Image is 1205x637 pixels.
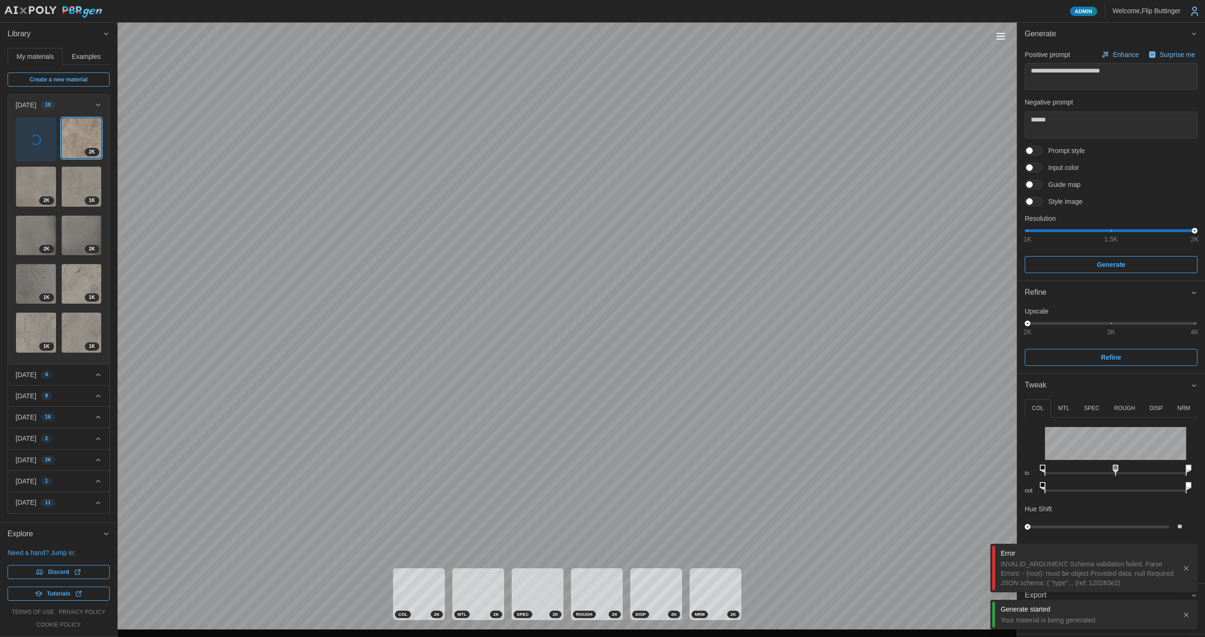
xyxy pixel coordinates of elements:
p: COL [1032,404,1044,412]
span: 1 K [89,197,95,204]
span: 2 K [43,197,49,204]
span: 1 [45,477,48,485]
img: Nw4KtqNzLwaNx63UrJRo [62,118,102,158]
img: 632YfyY8IjzIAT3WSoKD [62,216,102,256]
button: [DATE]1 [8,471,109,492]
a: mHuE2XRIWAbirfu8n55i1K [16,312,56,353]
a: terms of use [12,608,54,616]
span: Tweak [1025,374,1190,397]
p: NRM [1177,404,1190,412]
p: Welcome, Flip Buttinger [1113,6,1181,16]
span: ROUGH [576,611,593,618]
span: 2 K [612,611,618,618]
span: 2 [45,435,48,443]
div: Generate started [1001,605,1175,614]
p: [DATE] [16,100,36,110]
button: [DATE]26 [8,450,109,470]
button: [DATE]2 [8,514,109,534]
img: OqhG61wBTDPJdAFvi9T2 [62,264,102,304]
span: 16 [45,413,51,421]
img: g3UB70eCPsfpsg7TIBip [16,264,56,304]
span: Library [8,23,103,46]
span: NRM [695,611,705,618]
span: MTL [458,611,466,618]
span: Create a new material [30,73,88,86]
p: Negative prompt [1025,97,1197,107]
div: Refine [1017,304,1205,373]
img: dVBK6uv0c8rPUbpPsuVh [16,216,56,256]
p: [DATE] [16,370,36,379]
span: 11 [45,499,51,507]
span: Discord [48,565,69,579]
button: [DATE]9 [8,386,109,406]
span: 1 K [43,343,49,350]
span: SPEC [517,611,529,618]
a: Discord [8,565,110,579]
span: 2 K [43,245,49,253]
div: Error [1001,548,1175,558]
span: 26 [45,456,51,464]
button: [DATE]4 [8,364,109,385]
a: g3UB70eCPsfpsg7TIBip1K [16,264,56,305]
p: Resolution [1025,214,1197,223]
a: Tutorials [8,587,110,601]
a: Create a new material [8,73,110,87]
span: Admin [1075,7,1092,16]
span: Input color [1043,163,1079,172]
span: 9 [45,392,48,400]
p: Hue Shift [1025,504,1052,514]
span: DISP [635,611,646,618]
p: Upscale [1025,306,1197,316]
img: 4OyjnpVffaHe2tgLdbCA [16,167,56,207]
p: Enhance [1113,50,1141,59]
button: Enhance [1099,48,1141,61]
span: 4 [45,371,48,379]
div: Tweak [1017,397,1205,583]
button: Refine [1017,281,1205,304]
img: dOYY60VYDSMqx4OIuUeT [62,167,102,207]
img: mHuE2XRIWAbirfu8n55i [16,313,56,353]
span: 1 K [89,294,95,301]
span: 2 K [89,148,95,156]
span: Tutorials [47,587,71,600]
button: [DATE]10 [8,95,109,115]
span: Prompt style [1043,146,1085,155]
a: OqhG61wBTDPJdAFvi9T21K [61,264,102,305]
span: Guide map [1043,180,1080,189]
button: Generate [1025,256,1197,273]
p: SPEC [1084,404,1100,412]
span: 10 [45,101,51,109]
div: Your material is being generated [1001,615,1175,625]
div: INVALID_ARGUMENT: Schema validation failed. Parse Errors: - (root): must be object Provided data:... [1001,559,1175,588]
div: Generate [1017,46,1205,281]
p: DISP [1149,404,1163,412]
img: AIxPoly PBRgen [4,6,103,18]
span: 2 K [89,245,95,253]
span: 2 K [671,611,677,618]
span: Style image [1043,197,1083,206]
p: ROUGH [1114,404,1135,412]
span: 1 K [43,294,49,301]
a: dOYY60VYDSMqx4OIuUeT1K [61,166,102,207]
a: privacy policy [59,608,105,616]
p: [DATE] [16,434,36,443]
span: My materials [16,53,54,60]
button: [DATE]11 [8,492,109,513]
img: dvgbPyudIKInii4xoElt [62,313,102,353]
button: Generate [1017,23,1205,46]
button: Refine [1025,349,1197,366]
button: Toggle viewport controls [994,30,1007,43]
button: [DATE]2 [8,428,109,449]
span: 2 K [493,611,499,618]
span: 1 K [89,343,95,350]
p: Surprise me [1160,50,1197,59]
p: [DATE] [16,412,36,422]
span: 2 K [553,611,558,618]
p: [DATE] [16,391,36,401]
span: 2 K [731,611,736,618]
p: [DATE] [16,498,36,507]
span: Generate [1025,23,1190,46]
div: Refine [1025,287,1190,298]
a: dVBK6uv0c8rPUbpPsuVh2K [16,215,56,256]
p: MTL [1058,404,1069,412]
